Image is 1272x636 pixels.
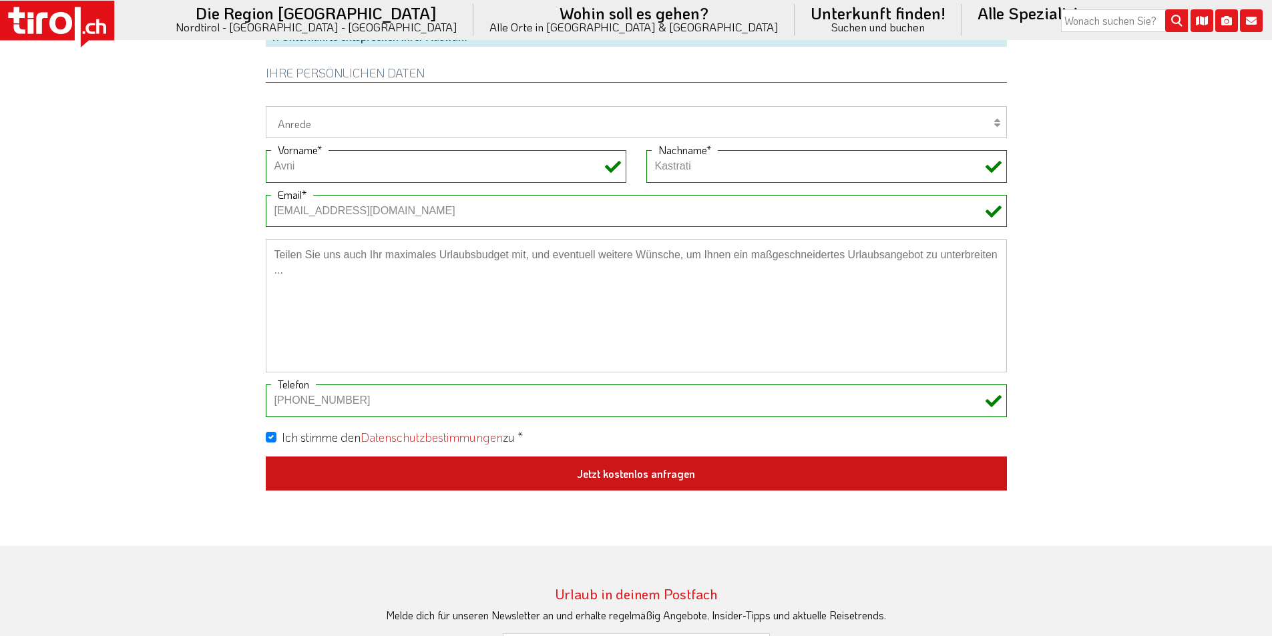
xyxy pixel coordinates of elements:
i: Karte öffnen [1191,9,1213,32]
h3: Urlaub in deinem Postfach [266,586,1007,601]
h2: Ihre persönlichen Daten [266,67,1007,83]
div: Melde dich für unseren Newsletter an und erhalte regelmäßig Angebote, Insider-Tipps und aktuelle ... [266,608,1007,623]
i: Fotogalerie [1215,9,1238,32]
small: Suchen und buchen [811,21,945,33]
label: Ich stimme den zu * [282,429,523,446]
small: Nordtirol - [GEOGRAPHIC_DATA] - [GEOGRAPHIC_DATA] [176,21,457,33]
small: Alle Orte in [GEOGRAPHIC_DATA] & [GEOGRAPHIC_DATA] [489,21,779,33]
i: Kontakt [1240,9,1263,32]
a: Datenschutzbestimmungen [361,429,503,445]
button: Jetzt kostenlos anfragen [266,456,1007,491]
input: Wonach suchen Sie? [1061,9,1188,32]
